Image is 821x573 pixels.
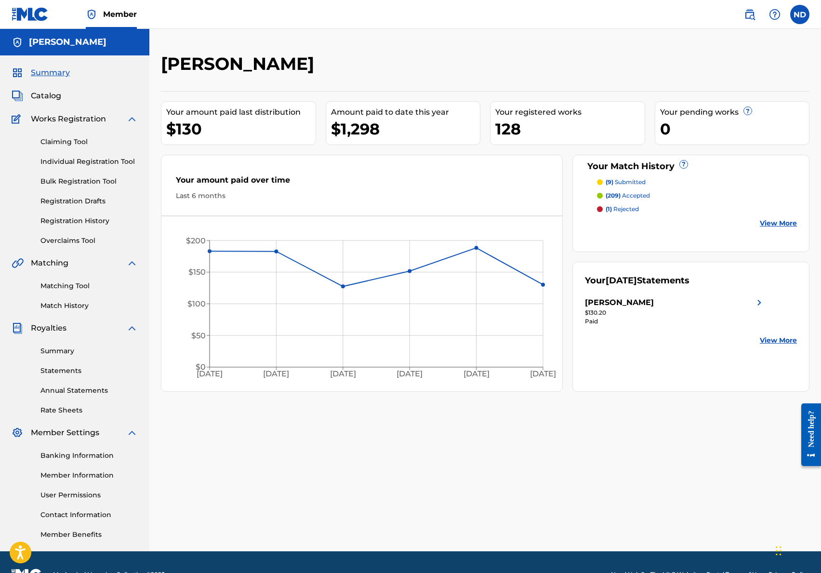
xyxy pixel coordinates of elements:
a: Overclaims Tool [40,236,138,246]
a: Registration History [40,216,138,226]
tspan: [DATE] [463,369,489,378]
div: $1,298 [331,118,480,140]
tspan: [DATE] [263,369,289,378]
a: Bulk Registration Tool [40,176,138,187]
div: 0 [660,118,809,140]
div: Your Statements [585,274,689,287]
tspan: $150 [188,267,206,277]
tspan: [DATE] [530,369,556,378]
span: Works Registration [31,113,106,125]
tspan: $50 [191,331,206,340]
tspan: $200 [186,236,206,245]
tspan: $0 [196,362,206,372]
div: Last 6 months [176,191,548,201]
span: Summary [31,67,70,79]
p: submitted [606,178,646,187]
a: Rate Sheets [40,405,138,415]
img: expand [126,427,138,439]
a: User Permissions [40,490,138,500]
p: accepted [606,191,650,200]
img: help [769,9,781,20]
div: Your amount paid last distribution [166,107,316,118]
h5: NATHAN DRAKE [29,37,106,48]
a: CatalogCatalog [12,90,61,102]
p: rejected [606,205,639,213]
img: Member Settings [12,427,23,439]
div: Paid [585,317,765,326]
img: expand [126,257,138,269]
a: Match History [40,301,138,311]
img: Royalties [12,322,23,334]
span: Member Settings [31,427,99,439]
img: Summary [12,67,23,79]
div: $130 [166,118,316,140]
img: Catalog [12,90,23,102]
img: Matching [12,257,24,269]
img: expand [126,113,138,125]
a: Annual Statements [40,386,138,396]
tspan: [DATE] [397,369,423,378]
span: Member [103,9,137,20]
img: MLC Logo [12,7,49,21]
div: Amount paid to date this year [331,107,480,118]
iframe: Chat Widget [773,527,821,573]
div: Your registered works [495,107,645,118]
img: Top Rightsholder [86,9,97,20]
a: (9) submitted [597,178,797,187]
div: [PERSON_NAME] [585,297,654,308]
iframe: Resource Center [794,396,821,474]
a: Member Benefits [40,530,138,540]
tspan: $100 [187,299,206,308]
span: ? [680,160,688,168]
img: right chevron icon [754,297,765,308]
a: Claiming Tool [40,137,138,147]
div: Your amount paid over time [176,174,548,191]
tspan: [DATE] [330,369,356,378]
tspan: [DATE] [197,369,223,378]
img: Accounts [12,37,23,48]
a: Public Search [740,5,759,24]
div: Drag [776,536,781,565]
a: Individual Registration Tool [40,157,138,167]
a: Contact Information [40,510,138,520]
a: Member Information [40,470,138,480]
a: SummarySummary [12,67,70,79]
span: Matching [31,257,68,269]
img: expand [126,322,138,334]
span: [DATE] [606,275,637,286]
a: Registration Drafts [40,196,138,206]
div: $130.20 [585,308,765,317]
span: (209) [606,192,621,199]
span: (1) [606,205,612,213]
div: Your pending works [660,107,809,118]
img: search [744,9,755,20]
a: View More [760,218,797,228]
span: ? [744,107,752,115]
a: Summary [40,346,138,356]
div: User Menu [790,5,809,24]
div: Your Match History [585,160,797,173]
a: [PERSON_NAME]right chevron icon$130.20Paid [585,297,765,326]
a: Matching Tool [40,281,138,291]
span: (9) [606,178,613,186]
a: Statements [40,366,138,376]
a: (209) accepted [597,191,797,200]
h2: [PERSON_NAME] [161,53,319,75]
span: Catalog [31,90,61,102]
div: Help [765,5,784,24]
span: Royalties [31,322,66,334]
a: Banking Information [40,451,138,461]
div: 128 [495,118,645,140]
a: (1) rejected [597,205,797,213]
a: View More [760,335,797,346]
img: Works Registration [12,113,24,125]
